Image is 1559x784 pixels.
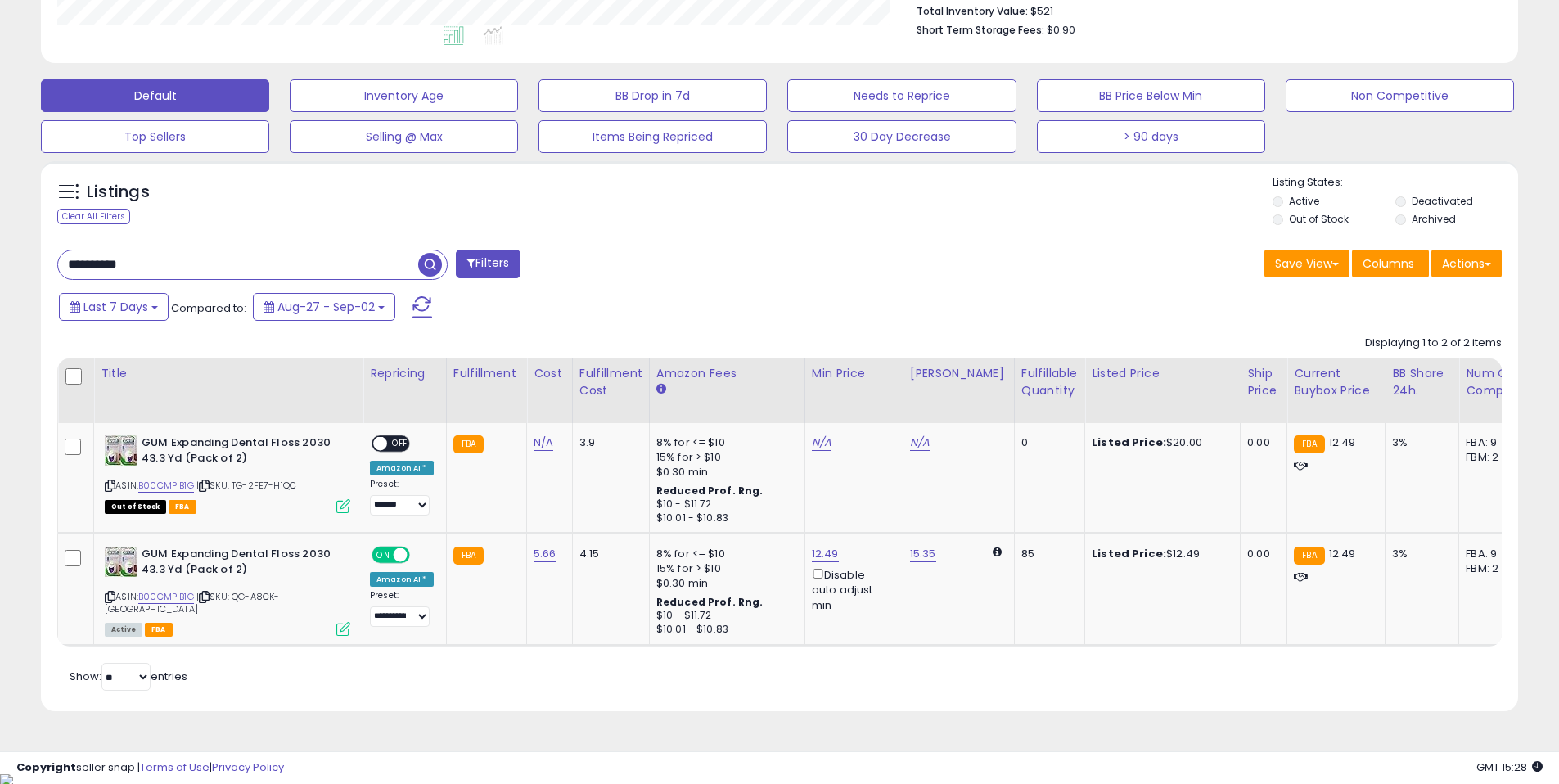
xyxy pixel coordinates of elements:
span: All listings that are currently out of stock and unavailable for purchase on Amazon [105,500,166,514]
span: 12.49 [1329,546,1356,561]
div: 15% for > $10 [656,450,792,465]
img: 51vfC4dVmHL._SL40_.jpg [105,547,137,577]
label: Deactivated [1412,194,1473,208]
div: ASIN: [105,547,350,634]
div: Title [101,365,356,382]
div: 0.00 [1247,547,1274,561]
span: Last 7 Days [83,299,148,315]
div: $0.30 min [656,576,792,591]
b: GUM Expanding Dental Floss 2030 43.3 Yd (Pack of 2) [142,547,340,581]
div: Cost [534,365,565,382]
button: Actions [1431,250,1502,277]
button: Last 7 Days [59,293,169,321]
div: ASIN: [105,435,350,511]
div: 85 [1021,547,1072,561]
p: Listing States: [1273,175,1518,191]
div: Preset: [370,590,434,627]
b: Listed Price: [1092,435,1166,450]
div: FBM: 2 [1466,561,1520,576]
div: Fulfillment [453,365,520,382]
span: ON [373,548,394,562]
div: Amazon Fees [656,365,798,382]
div: Displaying 1 to 2 of 2 items [1365,336,1502,351]
button: Needs to Reprice [787,79,1016,112]
a: Privacy Policy [212,759,284,775]
button: Default [41,79,269,112]
div: Preset: [370,479,434,516]
span: 2025-09-10 15:28 GMT [1476,759,1543,775]
div: Ship Price [1247,365,1280,399]
h5: Listings [87,181,150,204]
div: 3.9 [579,435,637,450]
div: Amazon AI * [370,461,434,475]
button: Filters [456,250,520,278]
b: Reduced Prof. Rng. [656,484,764,498]
small: FBA [1294,547,1324,565]
div: $10 - $11.72 [656,609,792,623]
small: FBA [453,547,484,565]
span: FBA [145,623,173,637]
div: $0.30 min [656,465,792,480]
a: B00CMPIB1G [138,479,194,493]
div: Min Price [812,365,896,382]
span: | SKU: QG-A8CK-[GEOGRAPHIC_DATA] [105,590,279,615]
div: Clear All Filters [57,209,130,224]
a: B00CMPIB1G [138,590,194,604]
span: Show: entries [70,669,187,684]
span: Aug-27 - Sep-02 [277,299,375,315]
div: [PERSON_NAME] [910,365,1007,382]
div: Num of Comp. [1466,365,1525,399]
button: Save View [1264,250,1349,277]
span: All listings currently available for purchase on Amazon [105,623,142,637]
div: FBA: 9 [1466,435,1520,450]
button: 30 Day Decrease [787,120,1016,153]
a: N/A [812,435,831,451]
b: Short Term Storage Fees: [917,23,1044,37]
div: 15% for > $10 [656,561,792,576]
div: $10 - $11.72 [656,498,792,511]
button: BB Price Below Min [1037,79,1265,112]
div: Current Buybox Price [1294,365,1378,399]
a: N/A [534,435,553,451]
small: FBA [453,435,484,453]
button: Columns [1352,250,1429,277]
div: Fulfillable Quantity [1021,365,1078,399]
b: Reduced Prof. Rng. [656,595,764,609]
div: 3% [1392,435,1446,450]
span: Columns [1363,255,1414,272]
label: Active [1289,194,1319,208]
div: $10.01 - $10.83 [656,623,792,637]
div: seller snap | | [16,760,284,776]
b: GUM Expanding Dental Floss 2030 43.3 Yd (Pack of 2) [142,435,340,470]
a: 12.49 [812,546,839,562]
button: Selling @ Max [290,120,518,153]
div: Amazon AI * [370,572,434,587]
button: > 90 days [1037,120,1265,153]
a: 15.35 [910,546,936,562]
div: FBM: 2 [1466,450,1520,465]
label: Out of Stock [1289,212,1349,226]
div: Repricing [370,365,439,382]
div: 0.00 [1247,435,1274,450]
button: Non Competitive [1286,79,1514,112]
div: Listed Price [1092,365,1233,382]
label: Archived [1412,212,1456,226]
div: $10.01 - $10.83 [656,511,792,525]
span: 12.49 [1329,435,1356,450]
img: 51vfC4dVmHL._SL40_.jpg [105,435,137,466]
span: Compared to: [171,300,246,316]
span: | SKU: TG-2FE7-H1QC [196,479,296,492]
div: Fulfillment Cost [579,365,642,399]
span: $0.90 [1047,22,1075,38]
a: N/A [910,435,930,451]
div: Disable auto adjust min [812,565,890,613]
button: Aug-27 - Sep-02 [253,293,395,321]
span: FBA [169,500,196,514]
button: BB Drop in 7d [538,79,767,112]
small: Amazon Fees. [656,382,666,397]
div: 0 [1021,435,1072,450]
strong: Copyright [16,759,76,775]
div: $20.00 [1092,435,1228,450]
div: FBA: 9 [1466,547,1520,561]
b: Listed Price: [1092,546,1166,561]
